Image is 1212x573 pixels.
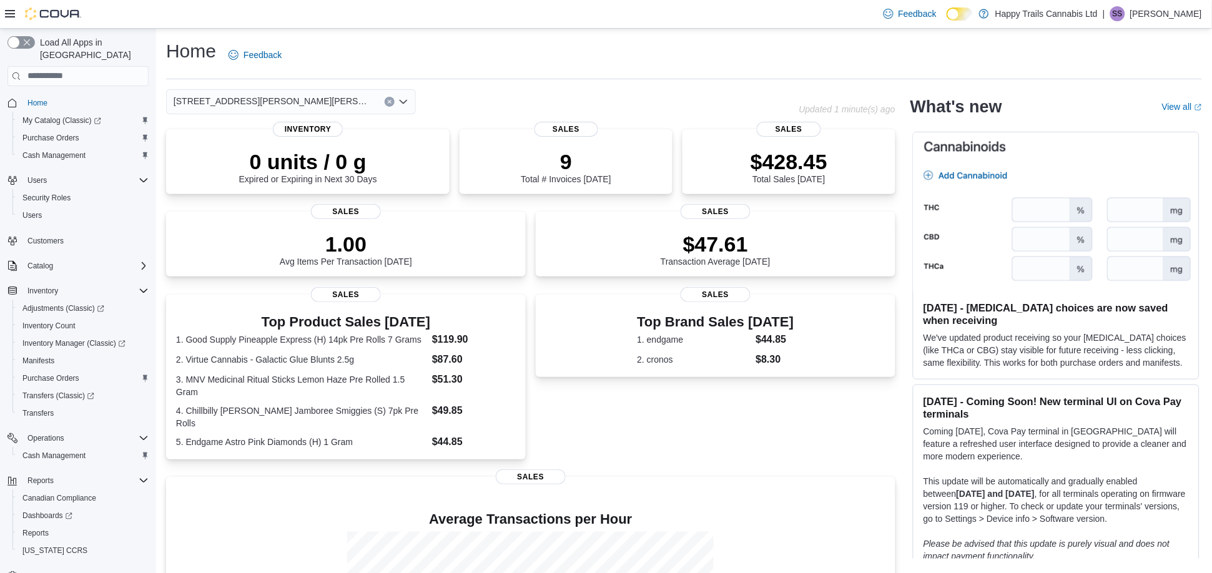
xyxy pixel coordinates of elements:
[27,175,47,185] span: Users
[17,371,84,386] a: Purchase Orders
[681,204,751,219] span: Sales
[661,232,771,257] p: $47.61
[17,318,81,333] a: Inventory Count
[22,321,76,331] span: Inventory Count
[17,371,149,386] span: Purchase Orders
[756,352,794,367] dd: $8.30
[2,429,154,447] button: Operations
[432,372,516,387] dd: $51.30
[176,404,427,429] dt: 4. Chillbilly [PERSON_NAME] Jamboree Smiggies (S) 7pk Pre Rolls
[17,113,149,128] span: My Catalog (Classic)
[17,301,109,316] a: Adjustments (Classic)
[22,95,149,110] span: Home
[385,97,395,107] button: Clear input
[176,373,427,398] dt: 3. MNV Medicinal Ritual Sticks Lemon Haze Pre Rolled 1.5 Gram
[924,425,1189,463] p: Coming [DATE], Cova Pay terminal in [GEOGRAPHIC_DATA] will feature a refreshed user interface des...
[176,512,885,527] h4: Average Transactions per Hour
[2,94,154,112] button: Home
[27,433,64,443] span: Operations
[22,546,87,556] span: [US_STATE] CCRS
[27,236,64,246] span: Customers
[224,42,287,67] a: Feedback
[17,336,131,351] a: Inventory Manager (Classic)
[910,97,1002,117] h2: What's new
[879,1,942,26] a: Feedback
[17,448,91,463] a: Cash Management
[799,104,895,114] p: Updated 1 minute(s) ago
[27,286,58,296] span: Inventory
[22,511,72,521] span: Dashboards
[924,395,1189,420] h3: [DATE] - Coming Soon! New terminal UI on Cova Pay terminals
[166,39,216,64] h1: Home
[22,493,96,503] span: Canadian Compliance
[22,115,101,125] span: My Catalog (Classic)
[638,315,794,330] h3: Top Brand Sales [DATE]
[17,148,91,163] a: Cash Management
[17,388,149,403] span: Transfers (Classic)
[17,526,54,541] a: Reports
[273,122,343,137] span: Inventory
[2,232,154,250] button: Customers
[17,113,106,128] a: My Catalog (Classic)
[17,148,149,163] span: Cash Management
[2,172,154,189] button: Users
[924,331,1189,369] p: We've updated product receiving so your [MEDICAL_DATA] choices (like THCa or CBG) stay visible fo...
[17,508,149,523] span: Dashboards
[398,97,408,107] button: Open list of options
[12,129,154,147] button: Purchase Orders
[176,333,427,346] dt: 1. Good Supply Pineapple Express (H) 14pk Pre Rolls 7 Grams
[27,476,54,486] span: Reports
[22,408,54,418] span: Transfers
[17,353,149,368] span: Manifests
[12,352,154,370] button: Manifests
[174,94,372,109] span: [STREET_ADDRESS][PERSON_NAME][PERSON_NAME]
[432,332,516,347] dd: $119.90
[176,436,427,448] dt: 5. Endgame Astro Pink Diamonds (H) 1 Gram
[22,173,149,188] span: Users
[924,539,1170,561] em: Please be advised that this update is purely visual and does not impact payment functionality.
[22,210,42,220] span: Users
[12,387,154,404] a: Transfers (Classic)
[521,149,611,174] p: 9
[1103,6,1105,21] p: |
[22,338,126,348] span: Inventory Manager (Classic)
[17,526,149,541] span: Reports
[12,524,154,542] button: Reports
[1110,6,1125,21] div: Sandy Sierra
[661,232,771,267] div: Transaction Average [DATE]
[311,287,381,302] span: Sales
[496,469,566,484] span: Sales
[22,258,58,273] button: Catalog
[22,431,69,446] button: Operations
[757,122,820,137] span: Sales
[239,149,377,174] p: 0 units / 0 g
[12,207,154,224] button: Users
[12,447,154,464] button: Cash Management
[12,300,154,317] a: Adjustments (Classic)
[22,150,86,160] span: Cash Management
[17,508,77,523] a: Dashboards
[17,406,59,421] a: Transfers
[22,193,71,203] span: Security Roles
[22,451,86,461] span: Cash Management
[924,301,1189,326] h3: [DATE] - [MEDICAL_DATA] choices are now saved when receiving
[17,130,84,145] a: Purchase Orders
[1130,6,1202,21] p: [PERSON_NAME]
[17,543,149,558] span: Washington CCRS
[22,173,52,188] button: Users
[2,282,154,300] button: Inventory
[176,353,427,366] dt: 2. Virtue Cannabis - Galactic Glue Blunts 2.5g
[756,332,794,347] dd: $44.85
[947,7,973,21] input: Dark Mode
[27,98,47,108] span: Home
[1113,6,1123,21] span: SS
[311,204,381,219] span: Sales
[12,335,154,352] a: Inventory Manager (Classic)
[638,353,751,366] dt: 2. cronos
[995,6,1098,21] p: Happy Trails Cannabis Ltd
[17,388,99,403] a: Transfers (Classic)
[35,36,149,61] span: Load All Apps in [GEOGRAPHIC_DATA]
[17,318,149,333] span: Inventory Count
[681,287,751,302] span: Sales
[12,404,154,422] button: Transfers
